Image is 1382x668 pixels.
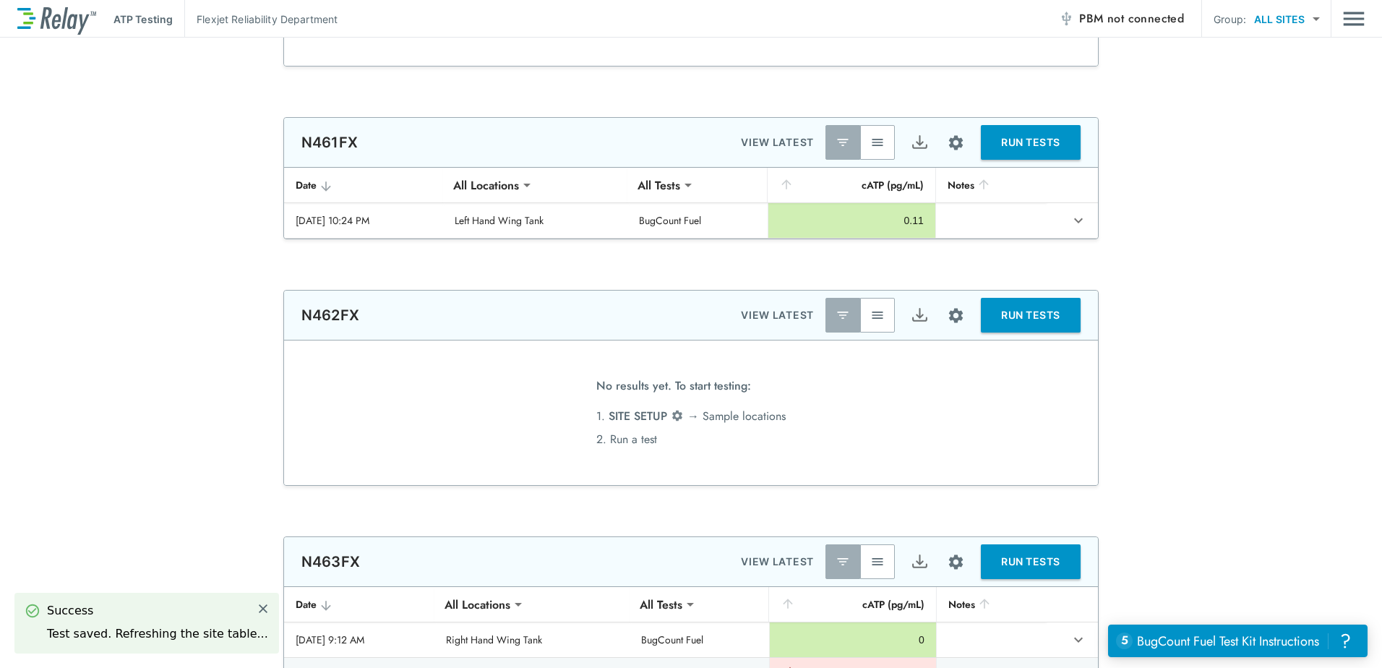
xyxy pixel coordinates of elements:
[948,176,1034,194] div: Notes
[301,553,360,570] p: N463FX
[870,135,885,150] img: View All
[284,168,1098,239] table: sticky table
[596,374,751,405] span: No results yet. To start testing:
[609,408,667,424] span: SITE SETUP
[443,203,627,238] td: Left Hand Wing Tank
[284,168,443,203] th: Date
[113,12,173,27] p: ATP Testing
[197,12,338,27] p: Flexjet Reliability Department
[596,428,786,451] li: 2. Run a test
[1107,10,1184,27] span: not connected
[981,298,1081,333] button: RUN TESTS
[902,125,937,160] button: Export
[630,622,769,657] td: BugCount Fuel
[948,596,1034,613] div: Notes
[1343,5,1365,33] button: Main menu
[741,307,814,324] p: VIEW LATEST
[902,298,937,333] button: Export
[1059,12,1073,26] img: Offline Icon
[1108,625,1368,657] iframe: Resource center
[870,308,885,322] img: View All
[627,203,768,238] td: BugCount Fuel
[902,544,937,579] button: Export
[911,134,929,152] img: Export Icon
[981,544,1081,579] button: RUN TESTS
[1066,208,1091,233] button: expand row
[781,633,924,647] div: 0
[1079,9,1184,29] span: PBM
[937,124,975,162] button: Site setup
[434,622,630,657] td: Right Hand Wing Tank
[47,625,268,643] div: Test saved. Refreshing the site table...
[836,554,850,569] img: Latest
[1214,12,1246,27] p: Group:
[937,543,975,581] button: Site setup
[627,171,690,200] div: All Tests
[780,213,924,228] div: 0.11
[947,134,965,152] img: Settings Icon
[1343,5,1365,33] img: Drawer Icon
[301,307,359,324] p: N462FX
[911,553,929,571] img: Export Icon
[781,596,924,613] div: cATP (pg/mL)
[596,405,786,428] li: 1. → Sample locations
[779,176,924,194] div: cATP (pg/mL)
[947,307,965,325] img: Settings Icon
[17,4,96,35] img: LuminUltra Relay
[284,587,434,622] th: Date
[257,602,270,615] img: Close Icon
[296,633,423,647] div: [DATE] 9:12 AM
[836,308,850,322] img: Latest
[937,296,975,335] button: Site setup
[741,553,814,570] p: VIEW LATEST
[434,590,520,619] div: All Locations
[1066,628,1091,652] button: expand row
[630,590,692,619] div: All Tests
[947,553,965,571] img: Settings Icon
[1053,4,1190,33] button: PBM not connected
[443,171,529,200] div: All Locations
[836,135,850,150] img: Latest
[47,602,268,620] div: Success
[25,604,40,618] img: Success
[911,307,929,325] img: Export Icon
[671,409,684,422] img: Settings Icon
[870,554,885,569] img: View All
[981,125,1081,160] button: RUN TESTS
[301,134,358,151] p: N461FX
[741,134,814,151] p: VIEW LATEST
[296,213,432,228] div: [DATE] 10:24 PM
